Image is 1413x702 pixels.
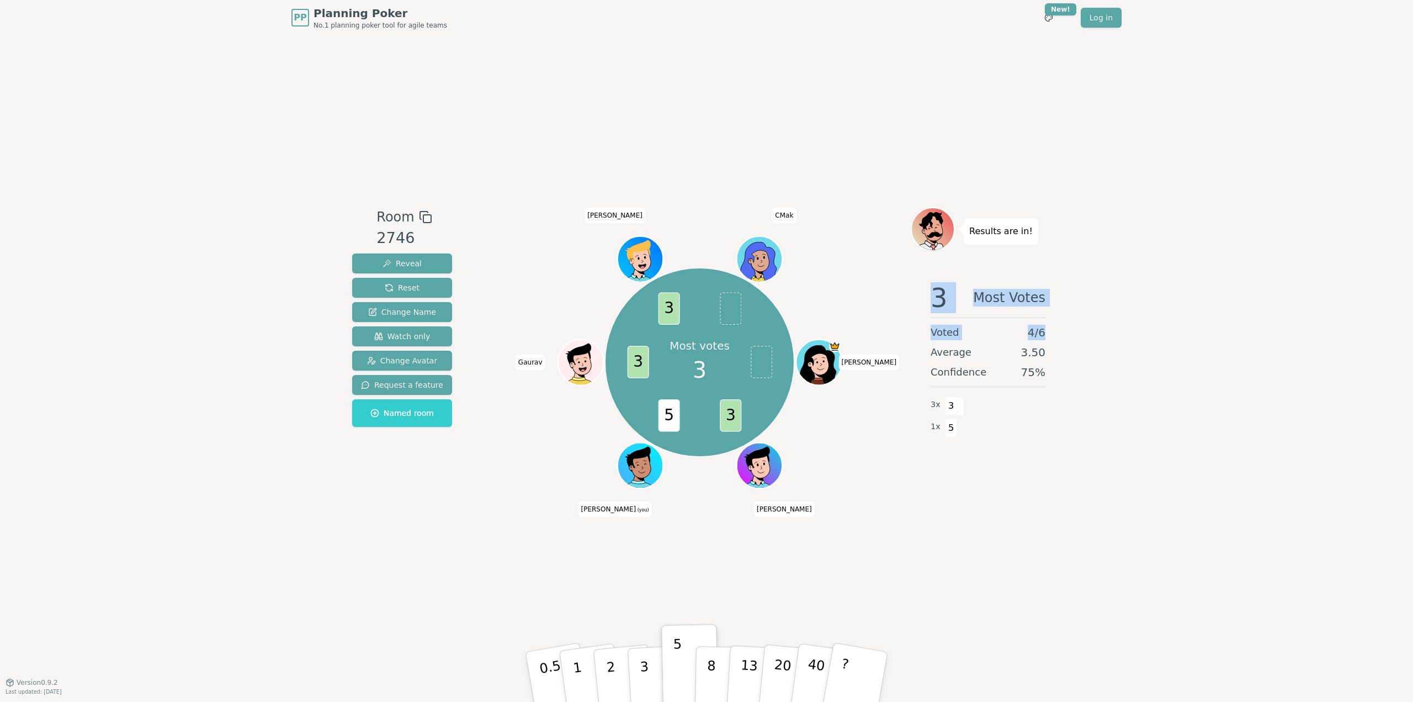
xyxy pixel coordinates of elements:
[352,302,452,322] button: Change Name
[658,293,679,325] span: 3
[772,208,796,223] span: Click to change your name
[693,353,706,387] span: 3
[673,636,683,696] p: 5
[368,307,436,318] span: Change Name
[1039,8,1059,28] button: New!
[931,421,941,433] span: 1 x
[931,365,986,380] span: Confidence
[931,284,948,311] span: 3
[374,331,431,342] span: Watch only
[6,678,58,687] button: Version0.9.2
[931,399,941,411] span: 3 x
[578,501,652,516] span: Click to change your name
[945,397,958,415] span: 3
[1081,8,1122,28] a: Log in
[627,346,649,379] span: 3
[969,224,1033,239] p: Results are in!
[838,355,899,370] span: Click to change your name
[585,208,645,223] span: Click to change your name
[973,284,1045,311] span: Most Votes
[829,341,841,352] span: Cristina is the host
[352,375,452,395] button: Request a feature
[670,338,730,353] p: Most votes
[376,207,414,227] span: Room
[367,355,438,366] span: Change Avatar
[754,501,815,516] span: Click to change your name
[516,355,545,370] span: Click to change your name
[352,254,452,273] button: Reveal
[1045,3,1076,15] div: New!
[6,689,62,695] span: Last updated: [DATE]
[636,507,649,512] span: (you)
[314,6,447,21] span: Planning Poker
[376,227,432,250] div: 2746
[352,278,452,298] button: Reset
[945,419,958,437] span: 5
[383,258,422,269] span: Reveal
[17,678,58,687] span: Version 0.9.2
[314,21,447,30] span: No.1 planning poker tool for agile teams
[291,6,447,30] a: PPPlanning PokerNo.1 planning poker tool for agile teams
[361,379,443,390] span: Request a feature
[352,351,452,371] button: Change Avatar
[352,399,452,427] button: Named room
[1028,325,1045,340] span: 4 / 6
[294,11,306,24] span: PP
[1021,365,1045,380] span: 75 %
[720,399,741,432] span: 3
[931,325,959,340] span: Voted
[931,345,971,360] span: Average
[385,282,419,293] span: Reset
[1021,345,1045,360] span: 3.50
[658,399,679,432] span: 5
[370,408,434,419] span: Named room
[352,326,452,346] button: Watch only
[619,444,662,487] button: Click to change your avatar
